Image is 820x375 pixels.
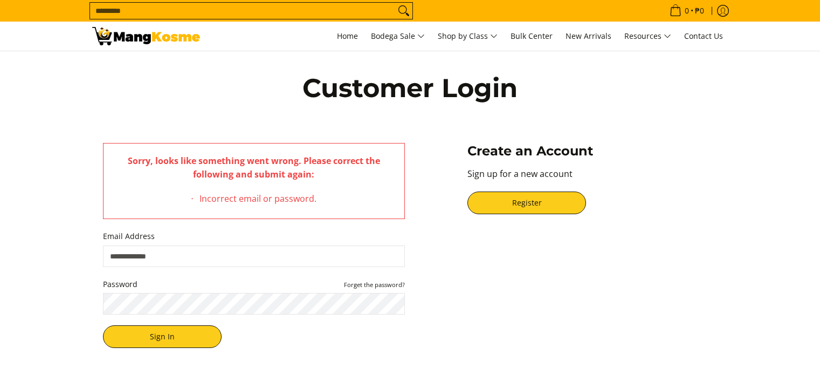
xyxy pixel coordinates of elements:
span: Bulk Center [511,31,553,41]
span: Contact Us [684,31,723,41]
img: Account | Mang Kosme [92,27,200,45]
span: New Arrivals [566,31,611,41]
span: Home [337,31,358,41]
h3: Create an Account [467,143,717,159]
h1: Customer Login [173,72,647,104]
button: Password [344,280,405,289]
span: ₱0 [693,7,706,15]
a: Contact Us [679,22,728,51]
a: Register [467,192,586,214]
a: Bulk Center [505,22,558,51]
p: Sign up for a new account [467,167,717,192]
span: Resources [624,30,671,43]
a: Resources [619,22,677,51]
a: New Arrivals [560,22,617,51]
span: Bodega Sale [371,30,425,43]
li: Incorrect email or password. [199,192,316,210]
small: Forget the password? [344,281,405,289]
strong: Sorry, looks like something went wrong. Please correct the following and submit again: [128,155,380,180]
label: Password [103,278,405,291]
span: • [666,5,707,17]
button: Search [395,3,412,19]
span: Shop by Class [438,30,498,43]
nav: Main Menu [211,22,728,51]
button: Sign In [103,325,222,348]
a: Bodega Sale [366,22,430,51]
label: Email Address [103,230,405,243]
a: Home [332,22,363,51]
span: 0 [683,7,691,15]
a: Shop by Class [432,22,503,51]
